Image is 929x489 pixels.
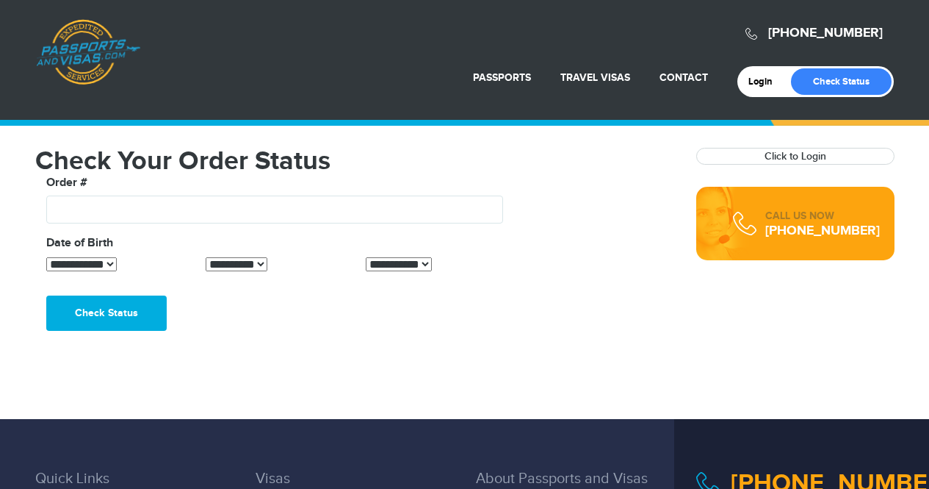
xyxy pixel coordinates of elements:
a: Travel Visas [560,71,630,84]
a: Login [748,76,783,88]
h1: Check Your Order Status [35,148,674,174]
a: Contact [659,71,708,84]
button: Check Status [46,296,167,331]
a: [PHONE_NUMBER] [768,25,883,41]
a: Passports [473,71,531,84]
label: Order # [46,174,87,192]
a: Check Status [791,68,892,95]
label: Date of Birth [46,235,113,252]
div: CALL US NOW [765,209,880,224]
a: Click to Login [764,150,826,163]
div: [PHONE_NUMBER] [765,224,880,238]
a: Passports & [DOMAIN_NAME] [36,19,140,85]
